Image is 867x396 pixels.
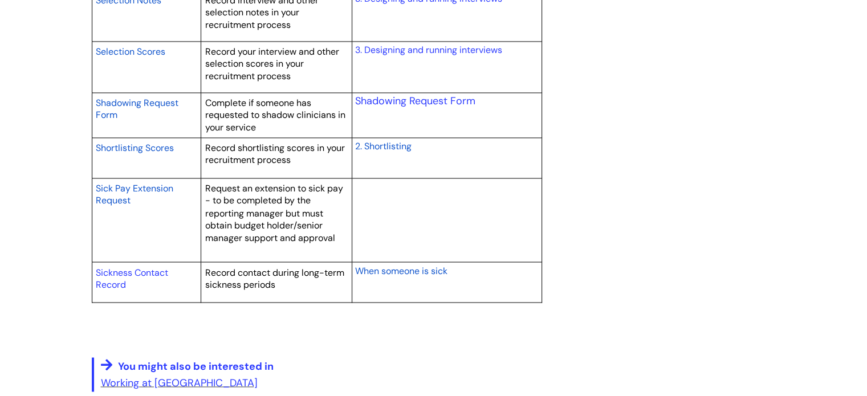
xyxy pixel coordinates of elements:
[96,96,178,122] a: Shadowing Request Form
[96,46,165,58] span: Selection Scores
[205,182,343,243] span: Request an extension to sick pay - to be completed by the reporting manager but must obtain budge...
[205,142,345,166] span: Record shortlisting scores in your recruitment process
[96,142,174,154] span: Shortlisting Scores
[355,44,502,56] a: 3. Designing and running interviews
[96,182,173,207] span: Sick Pay Extension Request
[96,181,173,207] a: Sick Pay Extension Request
[205,97,345,133] span: Complete if someone has requested to shadow clinicians in your service
[205,266,344,291] span: Record contact during long-term sickness periods
[96,266,168,291] a: Sickness Contact Record
[205,46,339,82] span: Record your interview and other selection scores in your recruitment process
[355,264,447,276] span: When someone is sick
[355,263,447,277] a: When someone is sick
[96,97,178,121] span: Shadowing Request Form
[355,140,411,152] span: 2. Shortlisting
[96,44,165,58] a: Selection Scores
[96,141,174,154] a: Shortlisting Scores
[118,359,274,373] span: You might also be interested in
[355,94,475,108] a: Shadowing Request Form
[355,139,411,153] a: 2. Shortlisting
[101,375,258,389] a: Working at [GEOGRAPHIC_DATA]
